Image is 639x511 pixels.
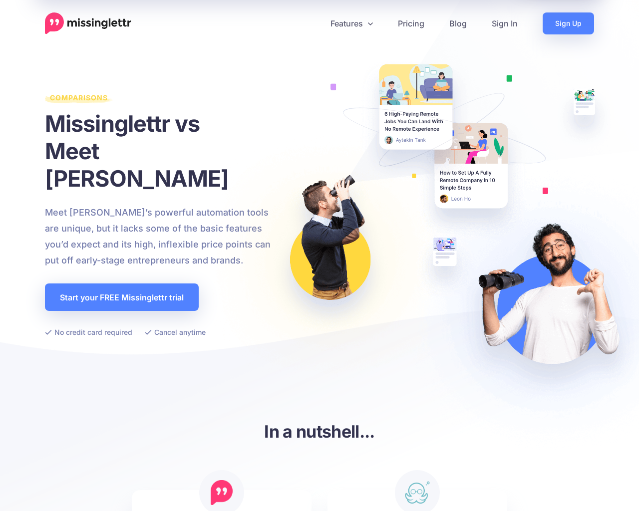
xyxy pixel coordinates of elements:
a: Pricing [385,12,437,34]
li: Cancel anytime [145,326,206,338]
a: Blog [437,12,479,34]
a: Start your FREE Missinglettr trial [45,283,199,311]
a: Sign In [479,12,530,34]
img: Meet Edgar [405,480,430,505]
a: Features [318,12,385,34]
p: Meet [PERSON_NAME]’s powerful automation tools are unique, but it lacks some of the basic feature... [45,205,282,268]
span: Comparisons [45,93,113,107]
h1: Missinglettr vs Meet [PERSON_NAME] [45,110,282,192]
a: Sign Up [543,12,594,34]
h3: In a nutshell... [45,420,594,443]
a: Home [45,12,131,34]
li: No credit card required [45,326,132,338]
